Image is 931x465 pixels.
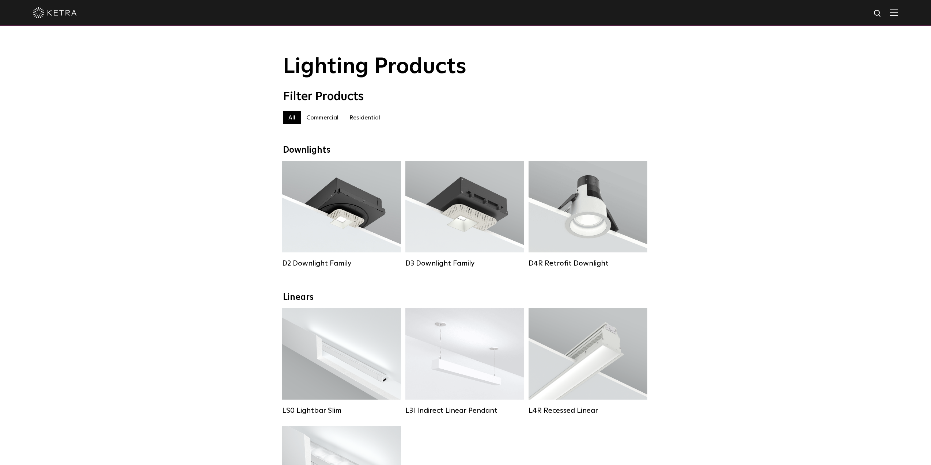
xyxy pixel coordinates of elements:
[301,111,344,124] label: Commercial
[890,9,898,16] img: Hamburger%20Nav.svg
[283,90,648,104] div: Filter Products
[405,308,524,415] a: L3I Indirect Linear Pendant Lumen Output:400 / 600 / 800 / 1000Housing Colors:White / BlackContro...
[33,7,77,18] img: ketra-logo-2019-white
[282,161,401,268] a: D2 Downlight Family Lumen Output:1200Colors:White / Black / Gloss Black / Silver / Bronze / Silve...
[405,406,524,415] div: L3I Indirect Linear Pendant
[283,292,648,303] div: Linears
[283,56,466,78] span: Lighting Products
[405,259,524,268] div: D3 Downlight Family
[283,111,301,124] label: All
[529,161,647,268] a: D4R Retrofit Downlight Lumen Output:800Colors:White / BlackBeam Angles:15° / 25° / 40° / 60°Watta...
[283,145,648,156] div: Downlights
[344,111,386,124] label: Residential
[282,259,401,268] div: D2 Downlight Family
[282,308,401,415] a: LS0 Lightbar Slim Lumen Output:200 / 350Colors:White / BlackControl:X96 Controller
[405,161,524,268] a: D3 Downlight Family Lumen Output:700 / 900 / 1100Colors:White / Black / Silver / Bronze / Paintab...
[529,406,647,415] div: L4R Recessed Linear
[873,9,882,18] img: search icon
[529,259,647,268] div: D4R Retrofit Downlight
[282,406,401,415] div: LS0 Lightbar Slim
[529,308,647,415] a: L4R Recessed Linear Lumen Output:400 / 600 / 800 / 1000Colors:White / BlackControl:Lutron Clear C...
